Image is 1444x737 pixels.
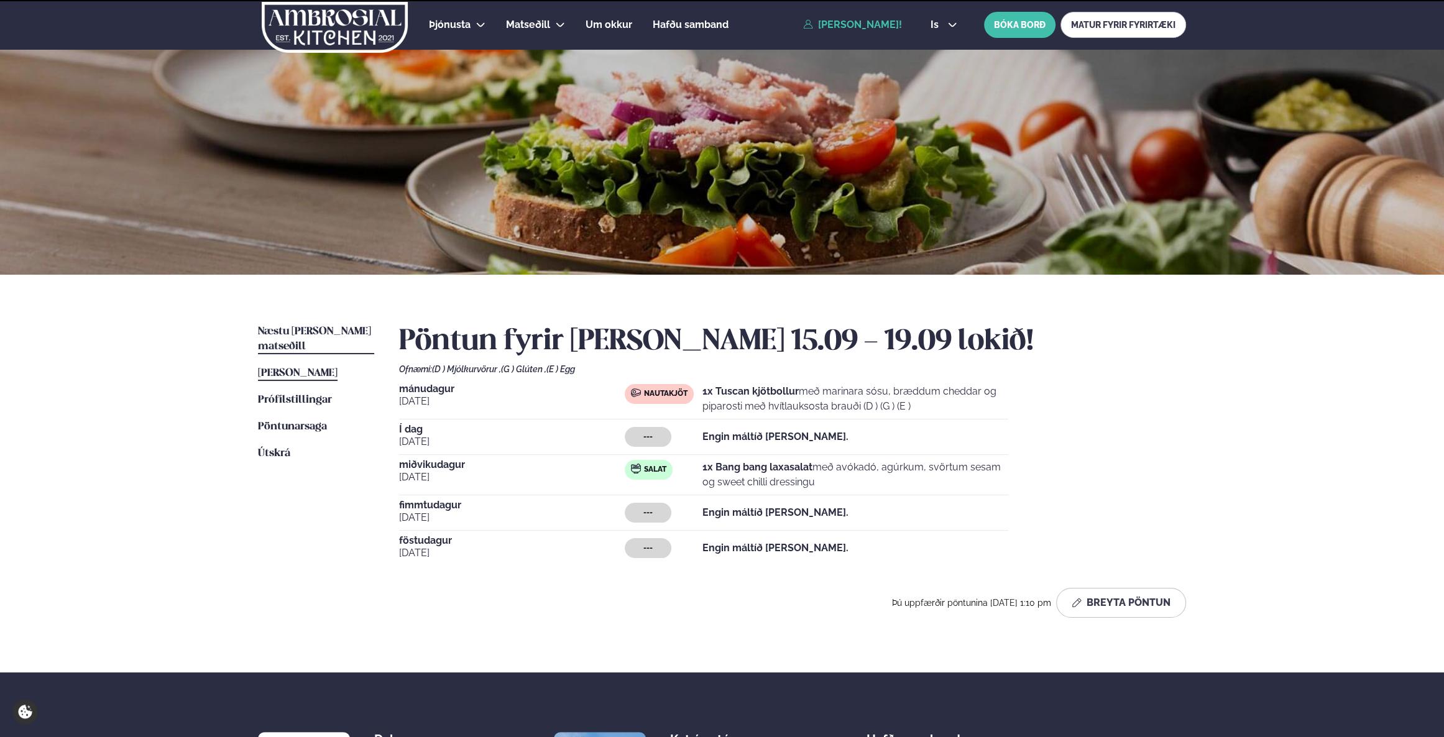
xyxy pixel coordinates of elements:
span: (E ) Egg [546,364,575,374]
span: Um okkur [586,19,632,30]
a: [PERSON_NAME]! [803,19,902,30]
span: [DATE] [399,434,625,449]
img: logo [260,2,409,53]
strong: Engin máltíð [PERSON_NAME]. [702,506,848,518]
img: salad.svg [631,464,641,474]
a: Útskrá [258,446,290,461]
strong: Engin máltíð [PERSON_NAME]. [702,542,848,554]
span: [PERSON_NAME] [258,368,338,378]
a: Cookie settings [12,699,38,725]
span: Pöntunarsaga [258,421,327,432]
span: fimmtudagur [399,500,625,510]
p: með marinara sósu, bræddum cheddar og piparosti með hvítlauksosta brauði (D ) (G ) (E ) [702,384,1008,414]
button: is [921,20,967,30]
a: Matseðill [506,17,550,32]
span: [DATE] [399,470,625,485]
span: [DATE] [399,510,625,525]
span: --- [643,508,653,518]
a: Þjónusta [429,17,471,32]
span: [DATE] [399,394,625,409]
span: Salat [644,465,666,475]
strong: 1x Bang bang laxasalat [702,461,812,473]
span: Þjónusta [429,19,471,30]
a: MATUR FYRIR FYRIRTÆKI [1060,12,1186,38]
span: (D ) Mjólkurvörur , [432,364,501,374]
h2: Pöntun fyrir [PERSON_NAME] 15.09 - 19.09 lokið! [399,324,1186,359]
span: Nautakjöt [644,389,688,399]
span: --- [643,543,653,553]
p: með avókadó, agúrkum, svörtum sesam og sweet chilli dressingu [702,460,1008,490]
span: Þú uppfærðir pöntunina [DATE] 1:10 pm [892,598,1051,608]
a: Um okkur [586,17,632,32]
div: Ofnæmi: [399,364,1186,374]
img: beef.svg [631,388,641,398]
a: [PERSON_NAME] [258,366,338,381]
span: Útskrá [258,448,290,459]
a: Prófílstillingar [258,393,332,408]
span: (G ) Glúten , [501,364,546,374]
strong: Engin máltíð [PERSON_NAME]. [702,431,848,442]
span: Næstu [PERSON_NAME] matseðill [258,326,371,352]
span: --- [643,432,653,442]
span: miðvikudagur [399,460,625,470]
span: Hafðu samband [653,19,729,30]
a: Hafðu samband [653,17,729,32]
span: mánudagur [399,384,625,394]
span: föstudagur [399,536,625,546]
button: BÓKA BORÐ [984,12,1055,38]
span: Prófílstillingar [258,395,332,405]
strong: 1x Tuscan kjötbollur [702,385,799,397]
a: Næstu [PERSON_NAME] matseðill [258,324,374,354]
span: Í dag [399,424,625,434]
a: Pöntunarsaga [258,419,327,434]
span: is [931,20,942,30]
span: [DATE] [399,546,625,561]
span: Matseðill [506,19,550,30]
button: Breyta Pöntun [1056,588,1186,618]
